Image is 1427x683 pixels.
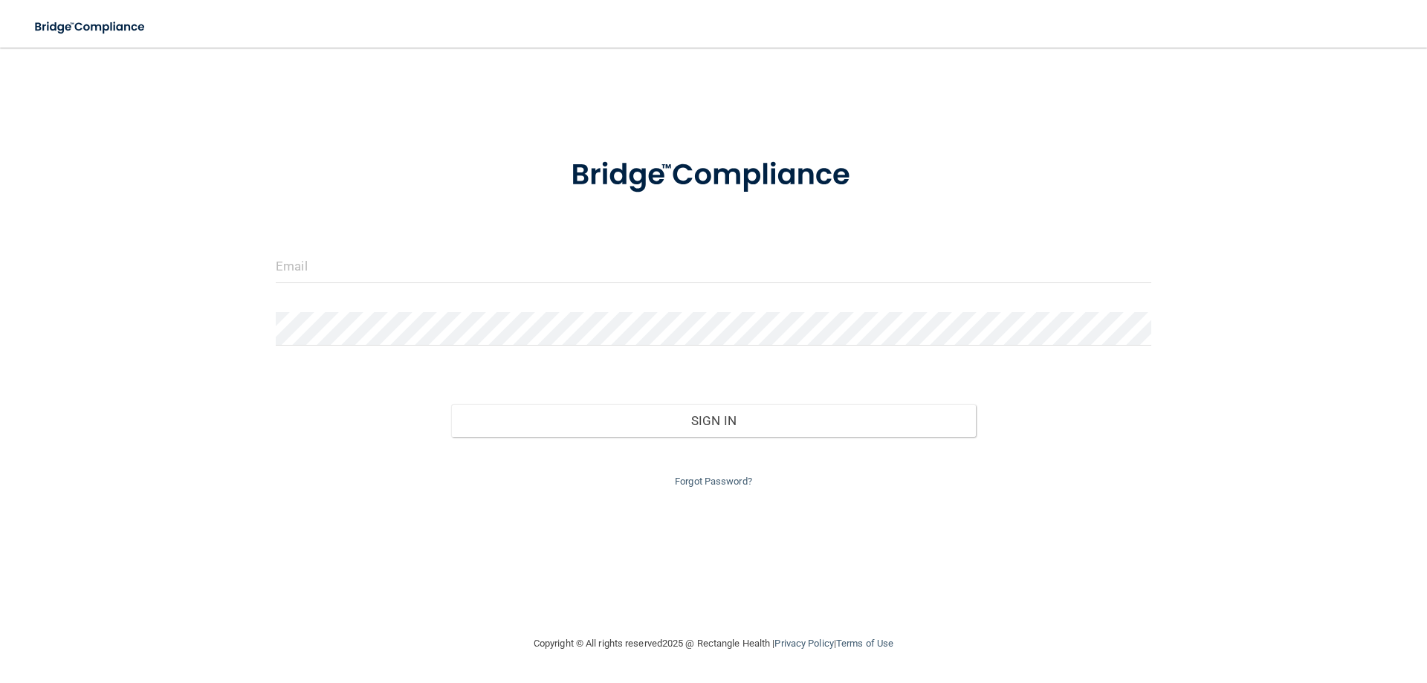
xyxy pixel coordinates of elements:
[451,404,977,437] button: Sign In
[442,620,985,667] div: Copyright © All rights reserved 2025 @ Rectangle Health | |
[540,137,887,214] img: bridge_compliance_login_screen.278c3ca4.svg
[22,12,159,42] img: bridge_compliance_login_screen.278c3ca4.svg
[675,476,752,487] a: Forgot Password?
[836,638,893,649] a: Terms of Use
[276,250,1151,283] input: Email
[774,638,833,649] a: Privacy Policy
